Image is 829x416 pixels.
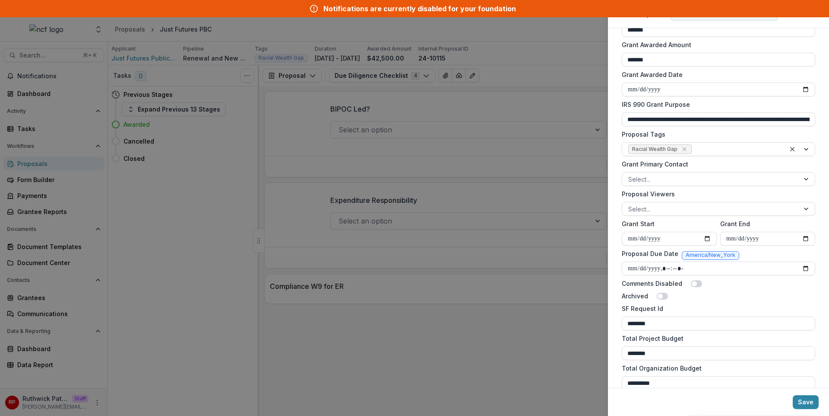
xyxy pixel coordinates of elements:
button: Save [793,395,819,409]
span: Edit Proposal [618,9,667,18]
label: SF Request Id [622,304,810,313]
label: Grant End [720,219,810,228]
label: Proposal Due Date [622,249,678,258]
label: Total Organization Budget [622,364,810,373]
label: Total Project Budget [622,334,810,343]
label: IRS 990 Grant Purpose [622,100,810,109]
label: Grant Awarded Date [622,70,810,79]
label: Grant Start [622,219,712,228]
label: Proposal Viewers [622,189,810,198]
label: Grant Awarded Amount [622,40,810,49]
label: Comments Disabled [622,279,682,288]
span: Racial Wealth Gap [632,146,677,152]
div: Remove Racial Wealth Gap [680,145,689,154]
label: Archived [622,291,648,301]
div: Clear selected options [787,144,797,154]
label: Grant Primary Contact [622,160,810,169]
div: Notifications are currently disabled for your foundation [323,3,516,14]
span: America/New_York [686,252,735,258]
label: Proposal Tags [622,130,810,139]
